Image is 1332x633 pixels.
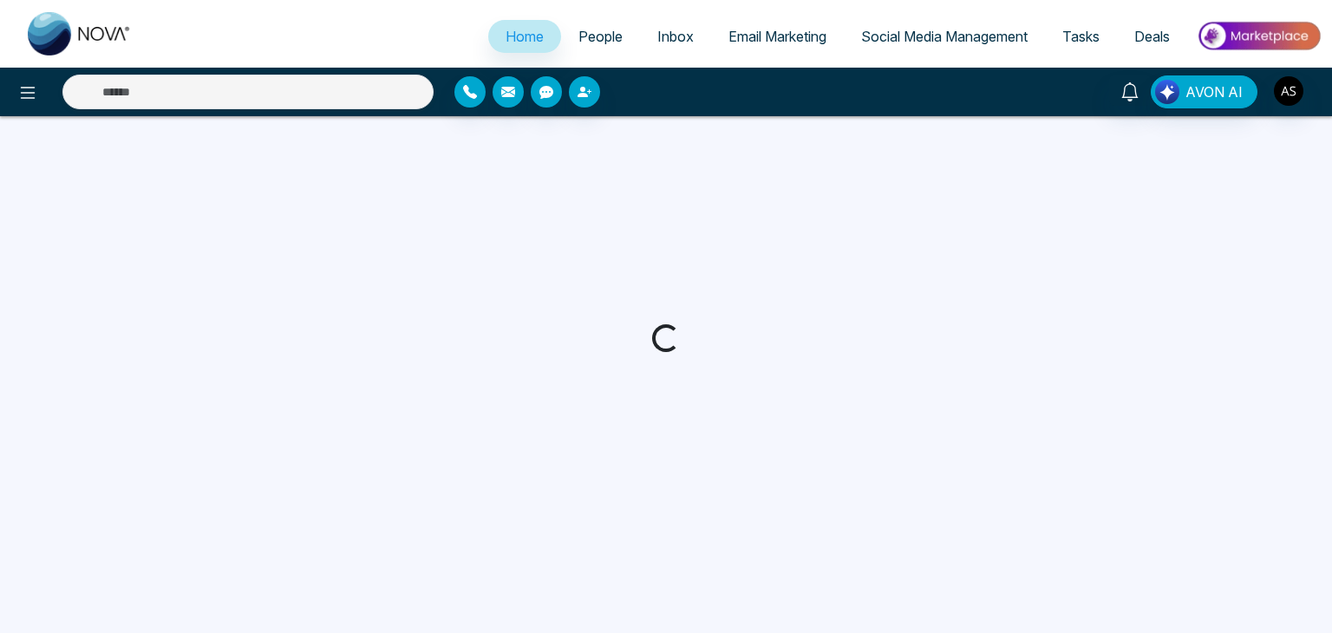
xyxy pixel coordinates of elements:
span: Deals [1134,28,1170,45]
span: Tasks [1062,28,1100,45]
img: Lead Flow [1155,80,1179,104]
a: Inbox [640,20,711,53]
span: Inbox [657,28,694,45]
a: Deals [1117,20,1187,53]
span: AVON AI [1185,82,1243,102]
img: Market-place.gif [1196,16,1322,55]
a: Tasks [1045,20,1117,53]
a: Social Media Management [844,20,1045,53]
span: Home [506,28,544,45]
span: Email Marketing [728,28,826,45]
span: Social Media Management [861,28,1028,45]
a: People [561,20,640,53]
a: Email Marketing [711,20,844,53]
img: User Avatar [1274,76,1303,106]
button: AVON AI [1151,75,1257,108]
img: Nova CRM Logo [28,12,132,55]
a: Home [488,20,561,53]
span: People [578,28,623,45]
